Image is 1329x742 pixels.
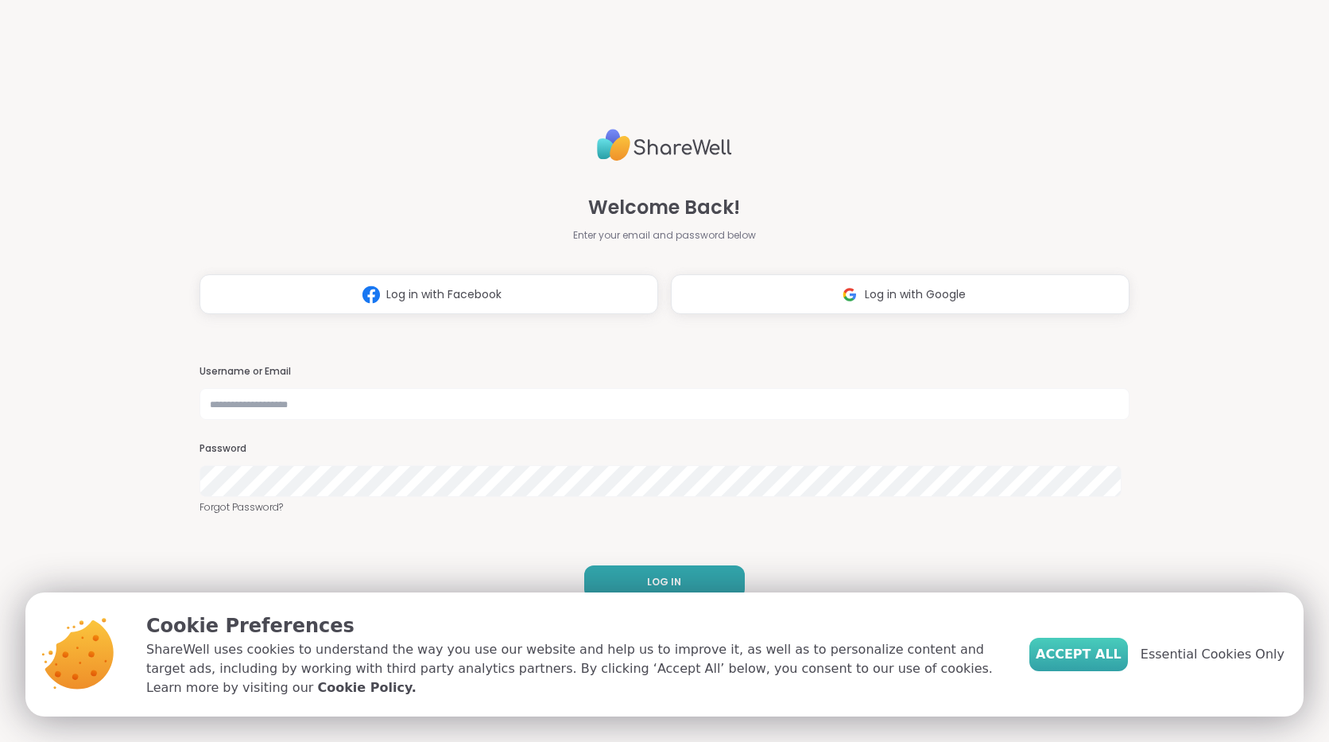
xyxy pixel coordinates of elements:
[356,280,386,309] img: ShareWell Logomark
[1141,645,1284,664] span: Essential Cookies Only
[573,228,756,243] span: Enter your email and password below
[317,678,416,697] a: Cookie Policy.
[588,193,740,222] span: Welcome Back!
[835,280,865,309] img: ShareWell Logomark
[386,286,502,303] span: Log in with Facebook
[597,122,732,168] img: ShareWell Logo
[1029,638,1128,671] button: Accept All
[647,575,681,589] span: LOG IN
[584,565,745,599] button: LOG IN
[146,640,1004,697] p: ShareWell uses cookies to understand the way you use our website and help us to improve it, as we...
[146,612,1004,640] p: Cookie Preferences
[865,286,966,303] span: Log in with Google
[200,274,658,314] button: Log in with Facebook
[200,500,1129,515] a: Forgot Password?
[200,365,1129,379] h3: Username or Email
[1036,645,1122,664] span: Accept All
[671,274,1129,314] button: Log in with Google
[200,442,1129,456] h3: Password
